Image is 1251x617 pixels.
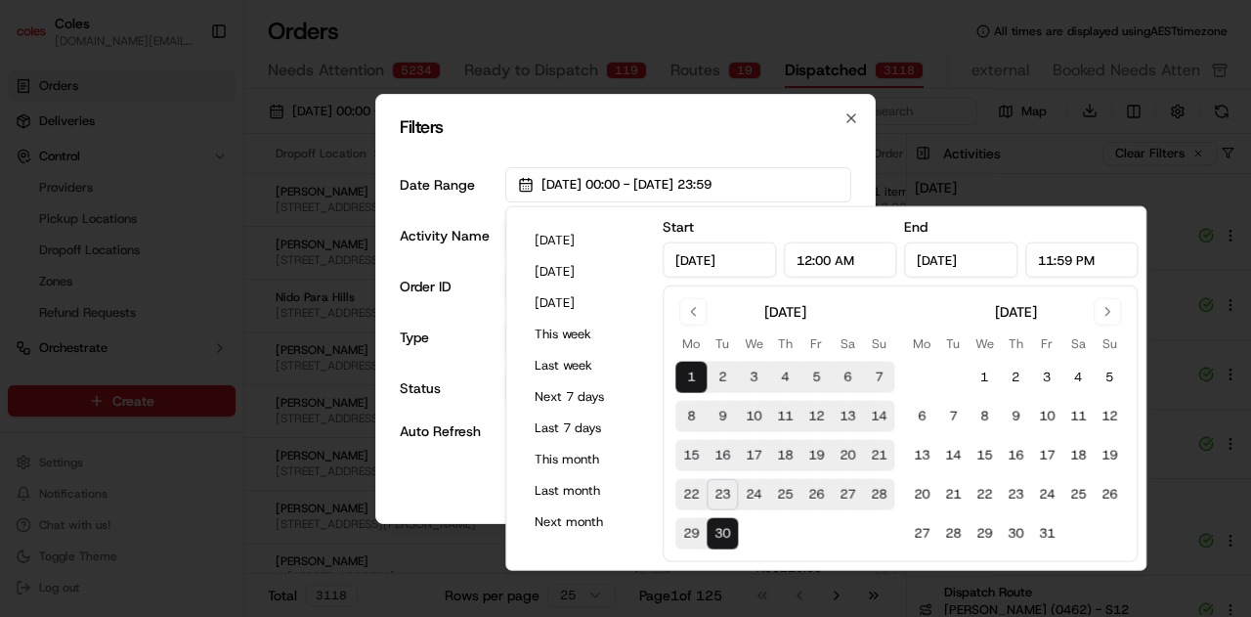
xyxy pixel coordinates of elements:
[1062,479,1094,510] button: 25
[738,362,769,393] button: 3
[1000,362,1031,393] button: 2
[904,218,927,236] label: End
[738,401,769,432] button: 10
[675,440,707,471] button: 15
[1094,333,1125,354] th: Sunday
[1094,362,1125,393] button: 5
[400,424,481,438] label: Auto Refresh
[906,401,937,432] button: 6
[526,289,643,317] button: [DATE]
[526,321,643,348] button: This week
[738,440,769,471] button: 17
[39,283,150,302] span: Knowledge Base
[1094,298,1121,326] button: Go to next month
[66,205,247,221] div: We're available if you need us!
[541,176,712,194] span: [DATE] 00:00 - [DATE] 23:59
[194,331,237,345] span: Pylon
[769,479,800,510] button: 25
[707,401,738,432] button: 9
[863,362,894,393] button: 7
[526,415,643,442] button: Last 7 days
[738,479,769,510] button: 24
[863,440,894,471] button: 21
[675,362,707,393] button: 1
[1000,401,1031,432] button: 9
[526,383,643,411] button: Next 7 days
[707,518,738,550] button: 30
[863,333,894,354] th: Sunday
[400,178,475,192] label: Date Range
[1000,479,1031,510] button: 23
[800,479,832,510] button: 26
[20,19,59,58] img: Nash
[526,477,643,505] button: Last month
[969,518,1000,550] button: 29
[12,275,157,310] a: 📗Knowledge Base
[332,192,356,215] button: Start new chat
[505,167,851,202] button: [DATE] 00:00 - [DATE] 23:59
[679,298,707,326] button: Go to previous month
[1031,518,1062,550] button: 31
[1094,440,1125,471] button: 19
[526,446,643,473] button: This month
[1031,479,1062,510] button: 24
[526,508,643,536] button: Next month
[400,229,490,242] label: Activity Name
[937,333,969,354] th: Tuesday
[769,440,800,471] button: 18
[906,440,937,471] button: 13
[1000,333,1031,354] th: Thursday
[138,330,237,345] a: Powered byPylon
[969,440,1000,471] button: 15
[906,479,937,510] button: 20
[832,401,863,432] button: 13
[663,218,694,236] label: Start
[20,285,35,300] div: 📗
[1025,242,1139,278] input: Time
[1094,479,1125,510] button: 26
[769,362,800,393] button: 4
[995,302,1037,322] div: [DATE]
[800,401,832,432] button: 12
[663,242,776,278] input: Date
[66,186,321,205] div: Start new chat
[800,333,832,354] th: Friday
[904,242,1017,278] input: Date
[51,125,352,146] input: Got a question? Start typing here...
[906,333,937,354] th: Monday
[969,333,1000,354] th: Wednesday
[707,362,738,393] button: 2
[675,479,707,510] button: 22
[969,362,1000,393] button: 1
[1062,440,1094,471] button: 18
[1031,362,1062,393] button: 3
[784,242,897,278] input: Time
[707,333,738,354] th: Tuesday
[1031,440,1062,471] button: 17
[185,283,314,302] span: API Documentation
[769,333,800,354] th: Thursday
[937,440,969,471] button: 14
[1062,401,1094,432] button: 11
[863,401,894,432] button: 14
[400,280,452,293] label: Order ID
[675,518,707,550] button: 29
[937,401,969,432] button: 7
[157,275,322,310] a: 💻API Documentation
[1094,401,1125,432] button: 12
[800,440,832,471] button: 19
[165,285,181,300] div: 💻
[1062,362,1094,393] button: 4
[400,381,441,395] label: Status
[764,302,806,322] div: [DATE]
[675,333,707,354] th: Monday
[832,479,863,510] button: 27
[400,118,851,136] h2: Filters
[937,518,969,550] button: 28
[20,186,55,221] img: 1736555255976-a54dd68f-1ca7-489b-9aae-adbdc363a1c4
[863,479,894,510] button: 28
[1000,440,1031,471] button: 16
[20,77,356,109] p: Welcome 👋
[707,479,738,510] button: 23
[969,401,1000,432] button: 8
